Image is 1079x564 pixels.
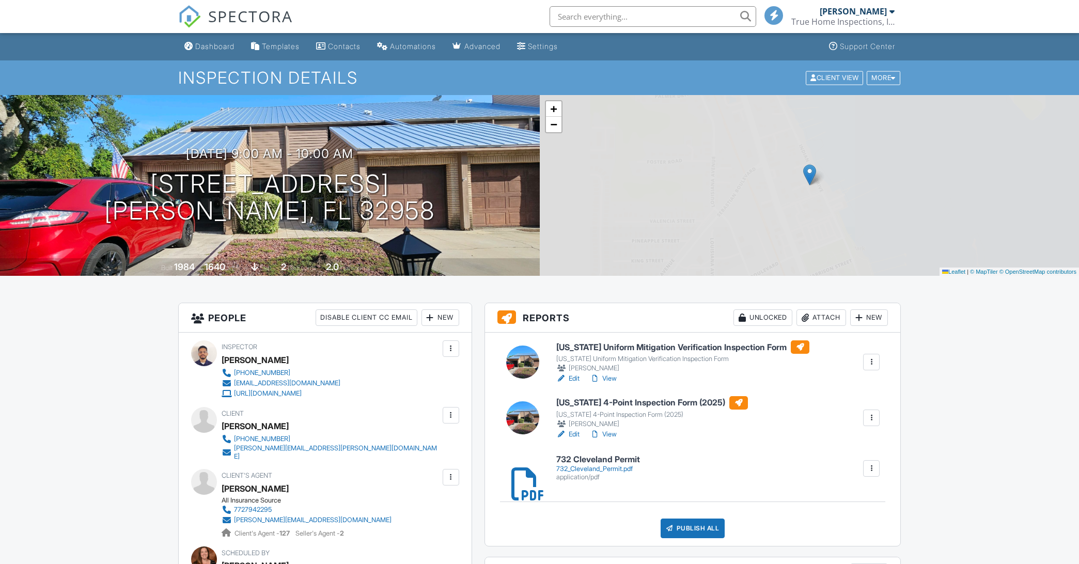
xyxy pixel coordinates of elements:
[234,506,272,514] div: 7727942295
[999,269,1076,275] a: © OpenStreetMap contributors
[840,42,895,51] div: Support Center
[312,37,365,56] a: Contacts
[234,379,340,387] div: [EMAIL_ADDRESS][DOMAIN_NAME]
[195,42,234,51] div: Dashboard
[260,264,271,272] span: slab
[556,419,748,429] div: [PERSON_NAME]
[247,37,304,56] a: Templates
[222,481,289,496] div: [PERSON_NAME]
[546,101,561,117] a: Zoom in
[234,435,290,443] div: [PHONE_NUMBER]
[234,369,290,377] div: [PHONE_NUMBER]
[556,355,809,363] div: [US_STATE] Uniform Mitigation Verification Inspection Form
[967,269,968,275] span: |
[186,147,353,161] h3: [DATE] 9:00 am - 10:00 am
[234,444,440,461] div: [PERSON_NAME][EMAIL_ADDRESS][PERSON_NAME][DOMAIN_NAME]
[806,71,863,85] div: Client View
[328,42,361,51] div: Contacts
[448,37,505,56] a: Advanced
[791,17,895,27] div: True Home Inspections, Inc
[205,261,225,272] div: 1640
[161,264,173,272] span: Built
[222,515,392,525] a: [PERSON_NAME][EMAIL_ADDRESS][DOMAIN_NAME]
[556,473,640,481] div: application/pdf
[234,529,291,537] span: Client's Agent -
[825,37,899,56] a: Support Center
[850,309,888,326] div: New
[556,340,809,354] h6: [US_STATE] Uniform Mitigation Verification Inspection Form
[556,455,640,464] h6: 732 Cleveland Permit
[867,71,900,85] div: More
[942,269,965,275] a: Leaflet
[556,363,809,373] div: [PERSON_NAME]
[546,117,561,132] a: Zoom out
[104,170,435,225] h1: [STREET_ADDRESS] [PERSON_NAME], FL 32958
[316,309,417,326] div: Disable Client CC Email
[550,6,756,27] input: Search everything...
[295,529,344,537] span: Seller's Agent -
[222,496,400,505] div: All Insurance Source
[421,309,459,326] div: New
[528,42,558,51] div: Settings
[234,389,302,398] div: [URL][DOMAIN_NAME]
[222,418,289,434] div: [PERSON_NAME]
[222,352,289,368] div: [PERSON_NAME]
[661,519,725,538] div: Publish All
[180,37,239,56] a: Dashboard
[234,516,392,524] div: [PERSON_NAME][EMAIL_ADDRESS][DOMAIN_NAME]
[281,261,286,272] div: 2
[733,309,792,326] div: Unlocked
[222,549,270,557] span: Scheduled By
[222,472,272,479] span: Client's Agent
[222,505,392,515] a: 7727942295
[222,368,340,378] a: [PHONE_NUMBER]
[174,261,195,272] div: 1984
[556,396,748,410] h6: [US_STATE] 4-Point Inspection Form (2025)
[227,264,241,272] span: sq. ft.
[805,73,866,81] a: Client View
[178,69,901,87] h1: Inspection Details
[550,118,557,131] span: −
[803,164,816,185] img: Marker
[556,373,580,384] a: Edit
[464,42,501,51] div: Advanced
[556,465,640,473] div: 732_Cleveland_Permit.pdf
[550,102,557,115] span: +
[288,264,316,272] span: bedrooms
[590,373,617,384] a: View
[556,396,748,429] a: [US_STATE] 4-Point Inspection Form (2025) [US_STATE] 4-Point Inspection Form (2025) [PERSON_NAME]
[222,410,244,417] span: Client
[340,529,344,537] strong: 2
[222,343,257,351] span: Inspector
[222,444,440,461] a: [PERSON_NAME][EMAIL_ADDRESS][PERSON_NAME][DOMAIN_NAME]
[556,340,809,373] a: [US_STATE] Uniform Mitigation Verification Inspection Form [US_STATE] Uniform Mitigation Verifica...
[485,303,901,333] h3: Reports
[208,5,293,27] span: SPECTORA
[556,455,640,481] a: 732 Cleveland Permit 732_Cleveland_Permit.pdf application/pdf
[178,5,201,28] img: The Best Home Inspection Software - Spectora
[590,429,617,440] a: View
[970,269,998,275] a: © MapTiler
[179,303,472,333] h3: People
[222,388,340,399] a: [URL][DOMAIN_NAME]
[340,264,370,272] span: bathrooms
[556,411,748,419] div: [US_STATE] 4-Point Inspection Form (2025)
[222,434,440,444] a: [PHONE_NUMBER]
[222,378,340,388] a: [EMAIL_ADDRESS][DOMAIN_NAME]
[796,309,846,326] div: Attach
[262,42,300,51] div: Templates
[178,14,293,36] a: SPECTORA
[556,429,580,440] a: Edit
[390,42,436,51] div: Automations
[820,6,887,17] div: [PERSON_NAME]
[279,529,290,537] strong: 127
[326,261,339,272] div: 2.0
[373,37,440,56] a: Automations (Basic)
[513,37,562,56] a: Settings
